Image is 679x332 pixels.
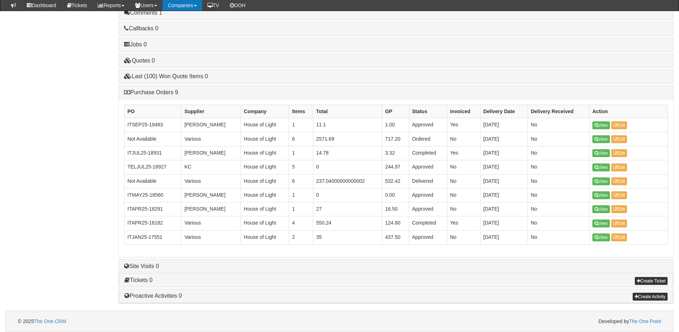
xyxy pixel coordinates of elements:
[382,188,409,202] td: 0.00
[241,230,289,244] td: House of Light
[592,164,610,171] a: View
[124,10,162,16] a: Comments 1
[447,174,480,188] td: No
[313,160,382,174] td: 0
[611,177,627,185] a: Edit
[409,105,447,118] th: Status
[124,216,181,230] td: ITAPR25-18182
[181,132,241,146] td: Various
[528,118,590,132] td: No
[313,188,382,202] td: 0
[241,160,289,174] td: House of Light
[382,216,409,230] td: 124.80
[611,149,627,157] a: Edit
[409,174,447,188] td: Delivered
[592,191,610,199] a: View
[124,41,146,47] a: Jobs 0
[447,146,480,160] td: Yes
[241,188,289,202] td: House of Light
[409,216,447,230] td: Completed
[382,230,409,244] td: 437.50
[480,132,528,146] td: [DATE]
[528,216,590,230] td: No
[592,233,610,241] a: View
[124,230,181,244] td: ITJAN25-17551
[447,105,480,118] th: Invoiced
[409,160,447,174] td: Approved
[447,230,480,244] td: No
[313,230,382,244] td: 35
[181,160,241,174] td: KC
[528,230,590,244] td: No
[289,188,313,202] td: 1
[289,230,313,244] td: 2
[124,202,181,216] td: ITAPR25-18291
[480,230,528,244] td: [DATE]
[528,105,590,118] th: Delivery Received
[181,202,241,216] td: [PERSON_NAME]
[382,132,409,146] td: 717.20
[124,160,181,174] td: TELJUL25-18927
[241,105,289,118] th: Company
[409,146,447,160] td: Completed
[124,293,182,299] a: Proactive Activities 0
[635,277,668,285] a: Create Ticket
[313,105,382,118] th: Total
[124,118,181,132] td: ITSEP25-19483
[124,277,152,283] a: Tickets 0
[241,174,289,188] td: House of Light
[382,174,409,188] td: 532.42
[447,188,480,202] td: No
[528,202,590,216] td: No
[241,146,289,160] td: House of Light
[181,216,241,230] td: Various
[241,132,289,146] td: House of Light
[480,118,528,132] td: [DATE]
[611,121,627,129] a: Edit
[313,174,382,188] td: 237.04000000000002
[124,263,159,269] a: Site Visits 0
[289,132,313,146] td: 6
[409,202,447,216] td: Approved
[409,118,447,132] td: Approved
[382,118,409,132] td: 1.00
[447,160,480,174] td: No
[382,160,409,174] td: 244.97
[181,174,241,188] td: Various
[124,57,155,64] a: Quotes 0
[611,164,627,171] a: Edit
[447,202,480,216] td: No
[629,318,661,324] a: The One Point
[124,132,181,146] td: Not Available
[289,160,313,174] td: 5
[181,146,241,160] td: [PERSON_NAME]
[313,202,382,216] td: 27
[447,118,480,132] td: Yes
[124,174,181,188] td: Not Available
[289,174,313,188] td: 6
[241,202,289,216] td: House of Light
[611,205,627,213] a: Edit
[181,118,241,132] td: [PERSON_NAME]
[592,177,610,185] a: View
[181,230,241,244] td: Various
[598,318,661,325] span: Developed by
[382,202,409,216] td: 16.50
[528,160,590,174] td: No
[611,233,627,241] a: Edit
[18,318,66,324] span: © 2025
[289,146,313,160] td: 1
[34,318,66,324] a: The One CRM
[409,230,447,244] td: Approved
[480,146,528,160] td: [DATE]
[289,105,313,118] th: Items
[480,160,528,174] td: [DATE]
[124,188,181,202] td: ITMAY25-18560
[313,118,382,132] td: 11.1
[480,174,528,188] td: [DATE]
[289,202,313,216] td: 1
[124,25,158,31] a: Callbacks 0
[289,118,313,132] td: 1
[382,105,409,118] th: GP
[480,105,528,118] th: Delivery Date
